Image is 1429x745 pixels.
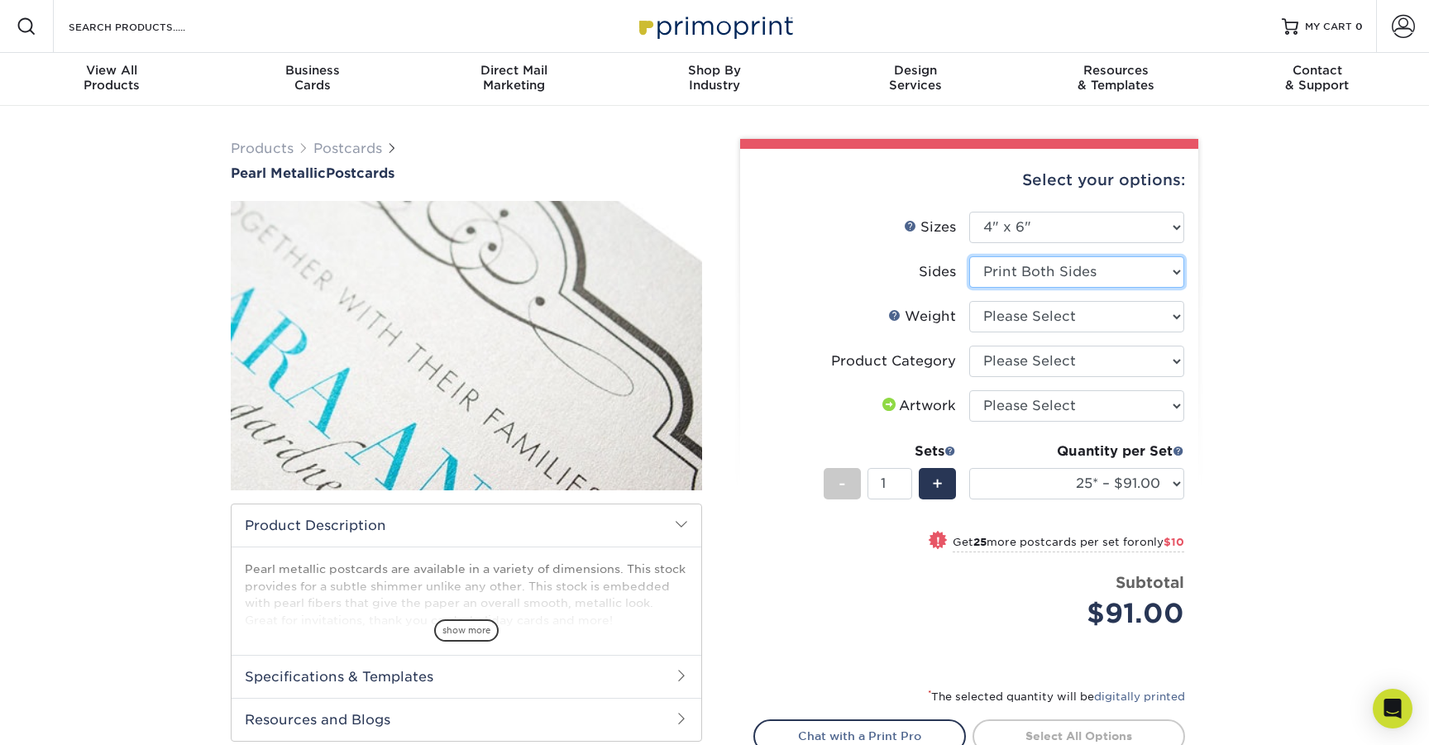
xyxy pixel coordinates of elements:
small: The selected quantity will be [928,690,1185,703]
a: Pearl MetallicPostcards [231,165,702,181]
a: digitally printed [1094,690,1185,703]
div: Cards [213,63,413,93]
h2: Product Description [232,504,701,547]
img: Primoprint [632,8,797,44]
div: Select your options: [753,149,1185,212]
span: Design [815,63,1016,78]
img: Pearl Metallic 01 [231,183,702,509]
a: Products [231,141,294,156]
div: $91.00 [982,594,1184,633]
span: Business [213,63,413,78]
span: only [1140,536,1184,548]
strong: 25 [973,536,987,548]
a: Contact& Support [1216,53,1417,106]
div: Products [12,63,213,93]
span: Shop By [614,63,815,78]
h1: Postcards [231,165,702,181]
span: ! [936,532,940,550]
h2: Resources and Blogs [232,698,701,741]
small: Get more postcards per set for [953,536,1184,552]
a: Direct MailMarketing [413,53,614,106]
a: Resources& Templates [1016,53,1216,106]
a: View AllProducts [12,53,213,106]
a: Postcards [313,141,382,156]
span: Resources [1016,63,1216,78]
span: + [932,471,943,496]
div: Services [815,63,1016,93]
div: Open Intercom Messenger [1373,689,1412,728]
a: BusinessCards [213,53,413,106]
strong: Subtotal [1116,573,1184,591]
span: 0 [1355,21,1363,32]
div: Artwork [879,396,956,416]
p: Pearl metallic postcards are available in a variety of dimensions. This stock provides for a subt... [245,561,688,628]
a: DesignServices [815,53,1016,106]
span: Contact [1216,63,1417,78]
span: - [839,471,846,496]
div: Sets [824,442,956,461]
div: Quantity per Set [969,442,1184,461]
div: Sizes [904,217,956,237]
span: show more [434,619,499,642]
div: Weight [888,307,956,327]
span: $10 [1164,536,1184,548]
div: Industry [614,63,815,93]
div: & Templates [1016,63,1216,93]
span: Direct Mail [413,63,614,78]
a: Shop ByIndustry [614,53,815,106]
div: Sides [919,262,956,282]
span: Pearl Metallic [231,165,326,181]
div: Product Category [831,351,956,371]
span: MY CART [1305,20,1352,34]
span: View All [12,63,213,78]
input: SEARCH PRODUCTS..... [67,17,228,36]
h2: Specifications & Templates [232,655,701,698]
div: & Support [1216,63,1417,93]
div: Marketing [413,63,614,93]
